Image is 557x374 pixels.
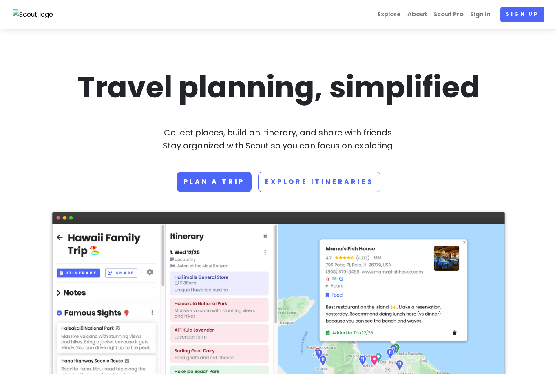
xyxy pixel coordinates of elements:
[404,7,430,22] a: About
[500,7,544,22] a: Sign up
[258,172,380,192] a: Explore Itineraries
[374,7,404,22] a: Explore
[177,172,252,192] a: Plan a trip
[52,126,505,152] p: Collect places, build an itinerary, and share with friends. Stay organized with Scout so you can ...
[467,7,494,22] a: Sign in
[52,68,505,106] h1: Travel planning, simplified
[13,9,53,20] img: Scout logo
[430,7,467,22] a: Scout Pro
